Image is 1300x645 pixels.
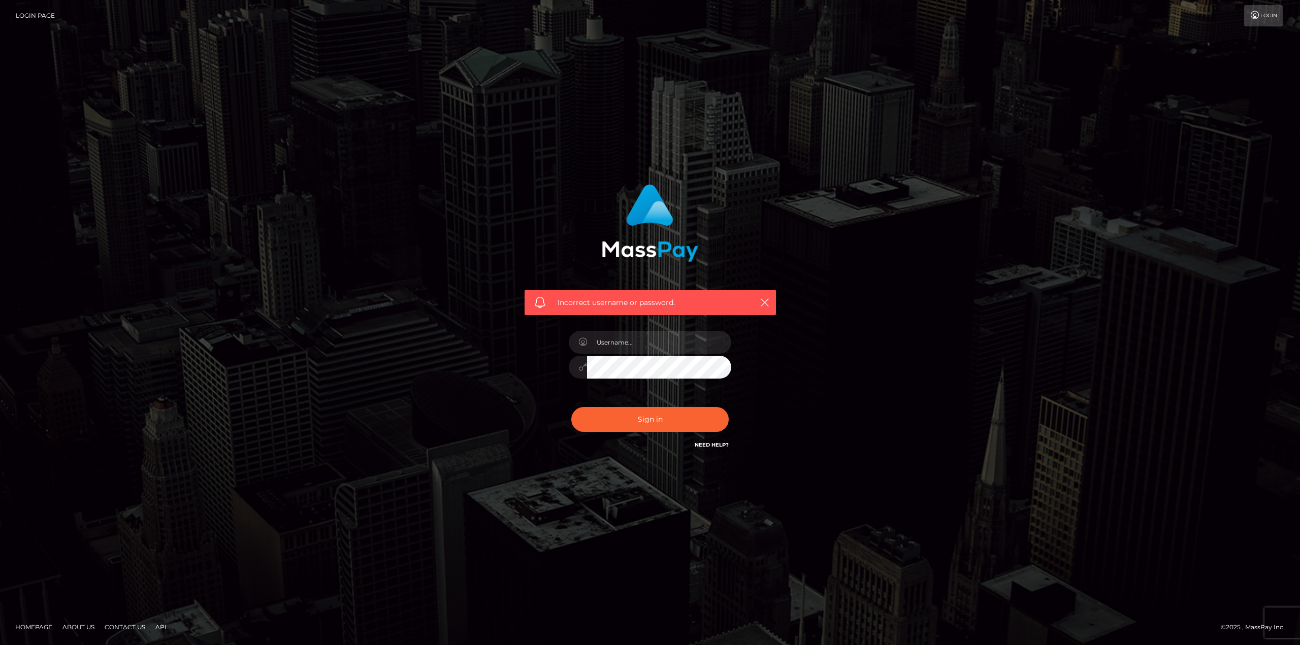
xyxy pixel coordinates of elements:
[16,5,55,26] a: Login Page
[571,407,729,432] button: Sign in
[101,619,149,635] a: Contact Us
[558,297,743,308] span: Incorrect username or password.
[587,331,731,354] input: Username...
[58,619,99,635] a: About Us
[695,442,729,448] a: Need Help?
[11,619,56,635] a: Homepage
[1221,622,1292,633] div: © 2025 , MassPay Inc.
[151,619,171,635] a: API
[602,184,698,262] img: MassPay Login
